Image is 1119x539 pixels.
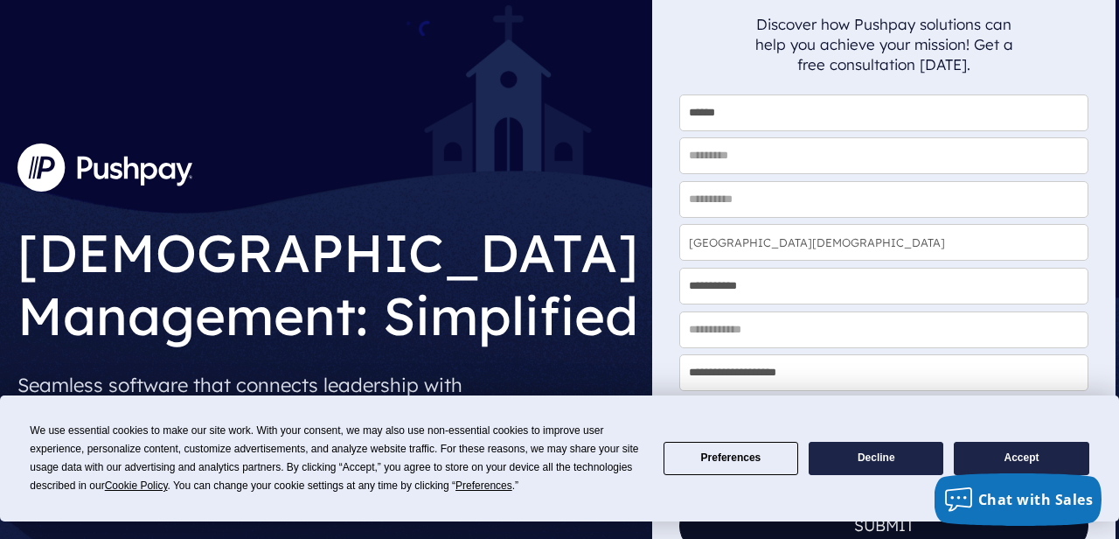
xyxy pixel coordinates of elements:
[664,442,798,476] button: Preferences
[17,365,638,431] p: Seamless software that connects leadership with congregants.
[935,473,1102,526] button: Chat with Sales
[30,422,642,495] div: We use essential cookies to make our site work. With your consent, we may also use non-essential ...
[809,442,943,476] button: Decline
[978,490,1094,509] span: Chat with Sales
[954,442,1088,476] button: Accept
[679,224,1088,261] input: Church Name
[17,207,638,352] h1: [DEMOGRAPHIC_DATA] Management: Simplified
[105,479,168,492] span: Cookie Policy
[455,479,512,492] span: Preferences
[754,14,1013,74] p: Discover how Pushpay solutions can help you achieve your mission! Get a free consultation [DATE].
